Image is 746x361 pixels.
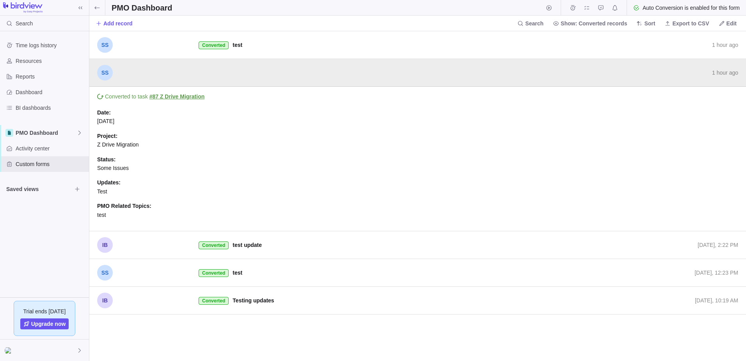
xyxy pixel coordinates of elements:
span: My assignments [581,2,592,13]
span: test [97,212,106,218]
span: Updates : [97,178,738,187]
a: My assignments [581,6,592,12]
div: Sepideh Ghayoumi [5,346,14,355]
a: Approval requests [595,6,606,12]
span: Notifications [609,2,620,13]
div: grid [89,31,746,361]
span: Edit [716,18,740,29]
span: Edit [726,20,737,27]
span: Converted [202,242,225,248]
span: Auto Conversion is enabled for this form [643,4,740,12]
span: Start timer [544,2,554,13]
span: Time logs history [16,41,86,49]
span: Browse views [72,184,83,195]
span: Export to CSV [672,20,709,27]
span: Z Drive Migration [97,141,139,148]
span: Approval requests [595,2,606,13]
span: Project : [97,132,738,140]
img: logo [3,2,43,13]
a: #87 Z Drive Migration [149,93,205,100]
a: Upgrade now [20,318,69,329]
span: Sort [644,20,655,27]
span: Search [525,20,544,27]
span: Converted [97,93,130,100]
span: Export to CSV [661,18,712,29]
span: Converted [202,270,225,276]
span: Sep 09, 2025, 9:59 AM [712,42,738,48]
span: Custom forms [16,160,86,168]
span: Search [514,18,547,29]
span: Sep 08, 2025, 2:22 PM [698,242,738,248]
span: Add record [103,20,133,27]
span: Testing updates [233,297,274,304]
span: Some Issues [97,165,129,171]
span: Sep 09, 2025, 9:49 AM [712,70,738,76]
span: Show: Converted records [550,18,630,29]
span: Trial ends [DATE] [23,307,66,315]
span: Search [16,20,33,27]
span: Saved views [6,185,72,193]
span: Upgrade now [31,320,66,328]
span: Sep 08, 2025, 10:19 AM [695,297,738,304]
span: test update [233,242,262,248]
a: Notifications [609,6,620,12]
span: test [233,42,242,48]
span: to [130,93,138,100]
span: Sort [633,18,658,29]
span: Add record [96,18,133,29]
span: [DATE] [97,118,114,124]
span: BI dashboards [16,104,86,112]
span: Date : [97,108,738,117]
span: test [233,270,242,276]
span: Reports [16,73,86,80]
span: Show: Converted records [561,20,627,27]
h2: PMO Dashboard [112,2,172,13]
img: Show [5,347,14,354]
span: Time logs [567,2,578,13]
span: Converted [202,42,225,48]
span: Sep 08, 2025, 12:23 PM [694,270,738,276]
span: Test [97,188,107,195]
span: PMO Dashboard [16,129,76,137]
span: task [138,93,149,100]
span: Converted [202,298,225,304]
span: Activity center [16,145,86,152]
a: Time logs [567,6,578,12]
span: PMO Related Topics : [97,202,738,210]
span: Resources [16,57,86,65]
span: Dashboard [16,88,86,96]
span: Status : [97,155,738,164]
